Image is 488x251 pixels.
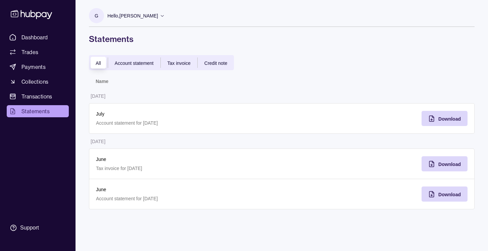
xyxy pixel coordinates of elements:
button: Download [422,156,468,171]
a: Support [7,221,69,235]
p: June [96,156,275,163]
div: documentTypes [89,55,234,70]
span: Statements [21,107,50,115]
span: Transactions [21,92,52,100]
span: Tax invoice [167,60,191,66]
h1: Statements [89,34,475,44]
a: Payments [7,61,69,73]
a: Collections [7,76,69,88]
span: Download [438,162,461,167]
p: Hello, [PERSON_NAME] [107,12,158,19]
p: Account statement for [DATE] [96,119,275,127]
span: Download [438,116,461,122]
span: Payments [21,63,46,71]
p: [DATE] [91,93,105,99]
p: [DATE] [91,139,105,144]
div: Support [20,224,39,232]
a: Transactions [7,90,69,102]
p: G [95,12,98,19]
span: Account statement [115,60,154,66]
p: Tax invoice for [DATE] [96,165,275,172]
a: Statements [7,105,69,117]
p: July [96,110,275,118]
p: Name [96,79,108,84]
button: Download [422,186,468,202]
a: Trades [7,46,69,58]
span: Download [438,192,461,197]
span: Credit note [204,60,227,66]
p: Account statement for [DATE] [96,195,275,202]
a: Dashboard [7,31,69,43]
p: June [96,186,275,193]
span: Trades [21,48,38,56]
span: Collections [21,78,48,86]
span: Dashboard [21,33,48,41]
span: All [96,60,101,66]
button: Download [422,111,468,126]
